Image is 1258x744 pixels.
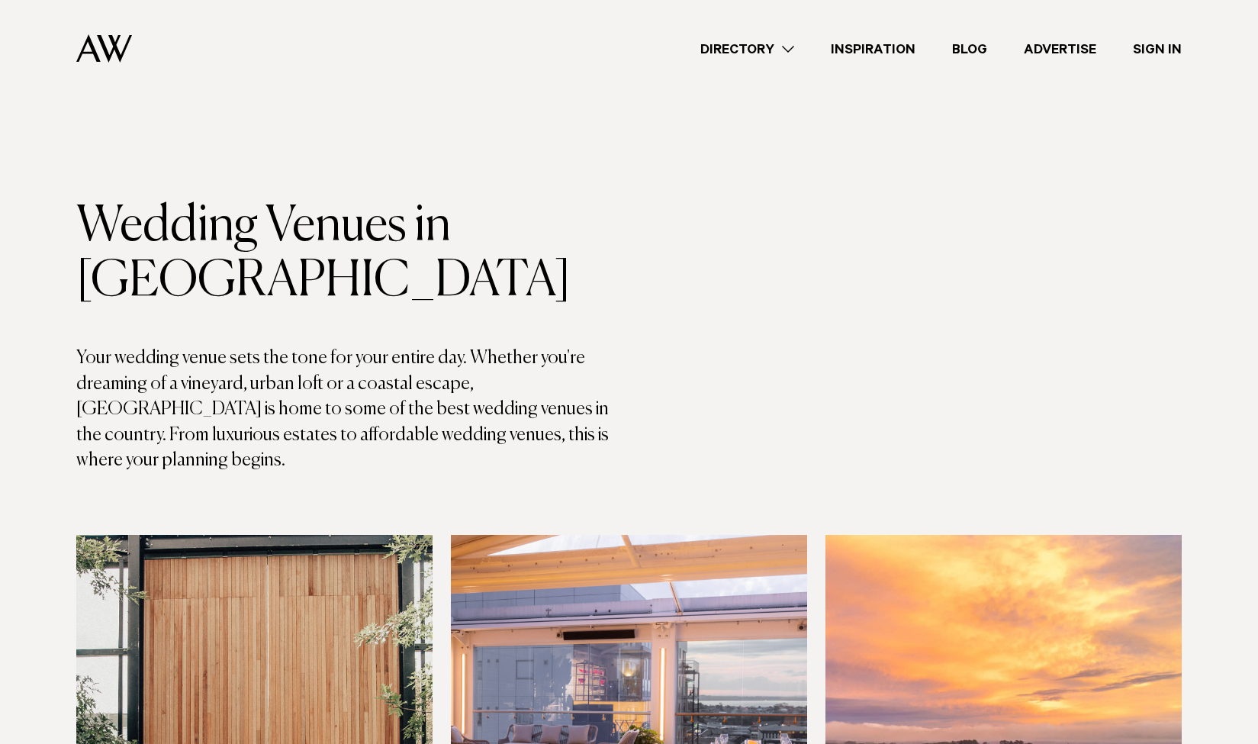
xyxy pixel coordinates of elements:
h1: Wedding Venues in [GEOGRAPHIC_DATA] [76,199,629,309]
a: Blog [934,39,1005,60]
a: Sign In [1115,39,1200,60]
a: Directory [682,39,812,60]
img: Auckland Weddings Logo [76,34,132,63]
a: Inspiration [812,39,934,60]
a: Advertise [1005,39,1115,60]
p: Your wedding venue sets the tone for your entire day. Whether you're dreaming of a vineyard, urba... [76,346,629,474]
